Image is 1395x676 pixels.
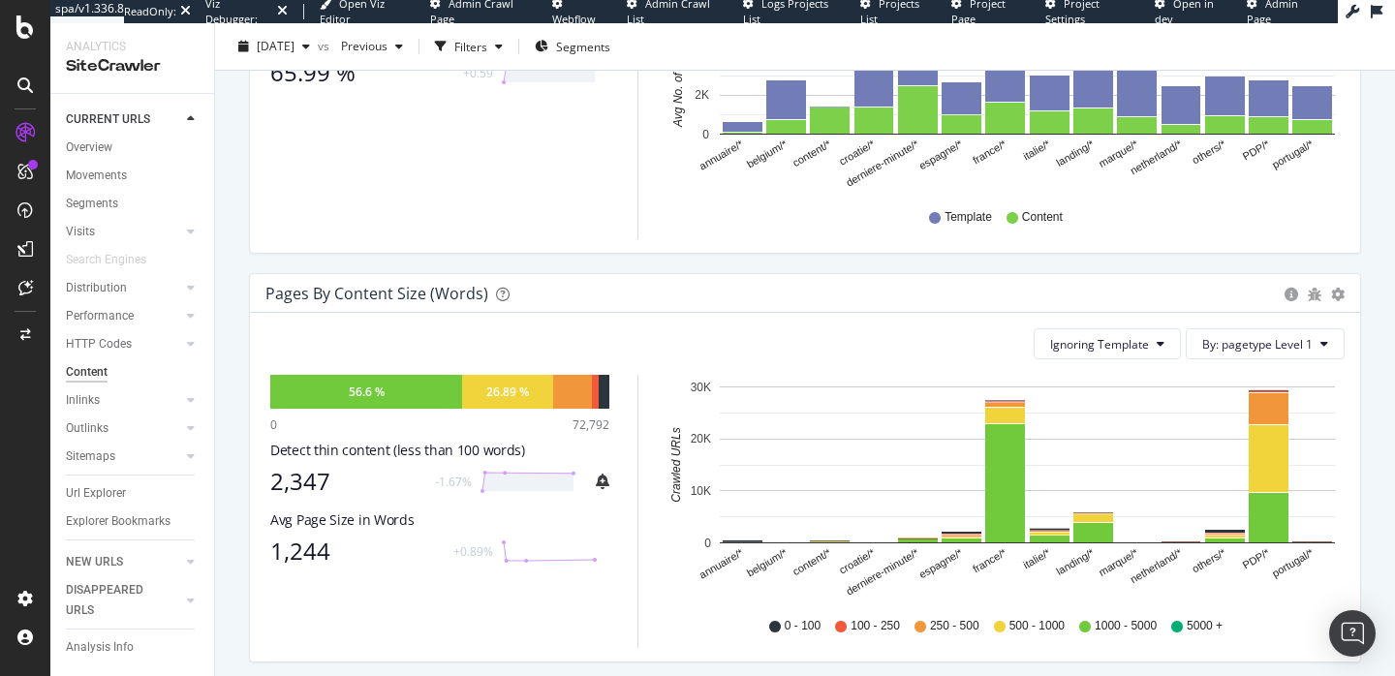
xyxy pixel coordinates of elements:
[1241,138,1273,163] text: PDP/*
[1186,328,1345,359] button: By: pagetype Level 1
[1054,138,1097,169] text: landing/*
[270,59,451,86] div: 65.99 %
[837,138,878,168] text: croatie/*
[745,138,790,170] text: belgium/*
[1329,610,1376,657] div: Open Intercom Messenger
[231,31,318,62] button: [DATE]
[270,510,609,530] div: Avg Page Size in Words
[66,138,112,158] div: Overview
[1021,138,1053,163] text: italie/*
[971,546,1008,575] text: france/*
[1097,546,1140,578] text: marque/*
[66,511,201,532] a: Explorer Bookmarks
[695,89,709,103] text: 2K
[917,546,966,581] text: espagne/*
[691,484,711,498] text: 10K
[596,474,609,489] div: bell-plus
[257,38,294,54] span: 2025 Jun. 25th
[837,546,878,576] text: croatie/*
[66,334,181,354] a: HTTP Codes
[66,138,201,158] a: Overview
[66,334,132,354] div: HTTP Codes
[270,416,277,433] div: 0
[66,39,199,55] div: Analytics
[662,375,1345,599] svg: A chart.
[66,580,181,621] a: DISAPPEARED URLS
[66,250,146,270] div: Search Engines
[1021,546,1053,571] text: italie/*
[1054,546,1097,577] text: landing/*
[1009,618,1065,634] span: 500 - 1000
[66,278,181,298] a: Distribution
[66,250,166,270] a: Search Engines
[66,278,127,298] div: Distribution
[1095,618,1157,634] span: 1000 - 5000
[66,166,127,186] div: Movements
[1241,546,1273,571] text: PDP/*
[1187,618,1223,634] span: 5000 +
[669,428,683,503] text: Crawled URLs
[66,306,181,326] a: Performance
[552,12,596,26] span: Webflow
[702,128,709,141] text: 0
[66,390,100,411] div: Inlinks
[1190,546,1227,575] text: others/*
[1270,138,1316,170] text: portugal/*
[66,222,181,242] a: Visits
[1022,209,1063,226] span: Content
[1331,288,1345,301] div: gear
[66,418,108,439] div: Outlinks
[349,384,385,400] div: 56.6 %
[844,546,921,598] text: derniere-minute/*
[1308,288,1321,301] div: bug
[463,65,493,81] div: +0.59
[1129,138,1185,176] text: netherland/*
[1270,546,1316,579] text: portugal/*
[573,416,609,433] div: 72,792
[333,31,411,62] button: Previous
[697,138,746,172] text: annuaire/*
[66,483,201,504] a: Url Explorer
[1190,138,1227,167] text: others/*
[486,384,529,400] div: 26.89 %
[691,381,711,394] text: 30K
[66,222,95,242] div: Visits
[66,109,150,130] div: CURRENT URLS
[270,538,442,565] div: 1,244
[844,138,921,189] text: derniere-minute/*
[1097,138,1140,169] text: marque/*
[427,31,511,62] button: Filters
[1129,546,1185,585] text: netherland/*
[556,38,610,54] span: Segments
[704,537,711,550] text: 0
[66,483,126,504] div: Url Explorer
[66,446,181,467] a: Sitemaps
[66,109,181,130] a: CURRENT URLS
[66,55,199,77] div: SiteCrawler
[265,284,488,303] div: Pages by Content Size (Words)
[124,4,176,19] div: ReadOnly:
[1034,328,1181,359] button: Ignoring Template
[66,580,164,621] div: DISAPPEARED URLS
[851,618,900,634] span: 100 - 250
[785,618,821,634] span: 0 - 100
[66,552,181,572] a: NEW URLS
[697,546,746,581] text: annuaire/*
[66,637,134,658] div: Analysis Info
[66,362,108,383] div: Content
[1285,288,1298,301] div: circle-info
[971,138,1008,167] text: france/*
[435,474,472,490] div: -1.67%
[917,138,966,172] text: espagne/*
[66,637,201,658] a: Analysis Info
[66,390,181,411] a: Inlinks
[66,166,201,186] a: Movements
[66,446,115,467] div: Sitemaps
[66,362,201,383] a: Content
[270,441,609,460] div: Detect thin content (less than 100 words)
[745,546,790,579] text: belgium/*
[333,38,387,54] span: Previous
[1202,336,1313,353] span: By: pagetype Level 1
[318,38,333,54] span: vs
